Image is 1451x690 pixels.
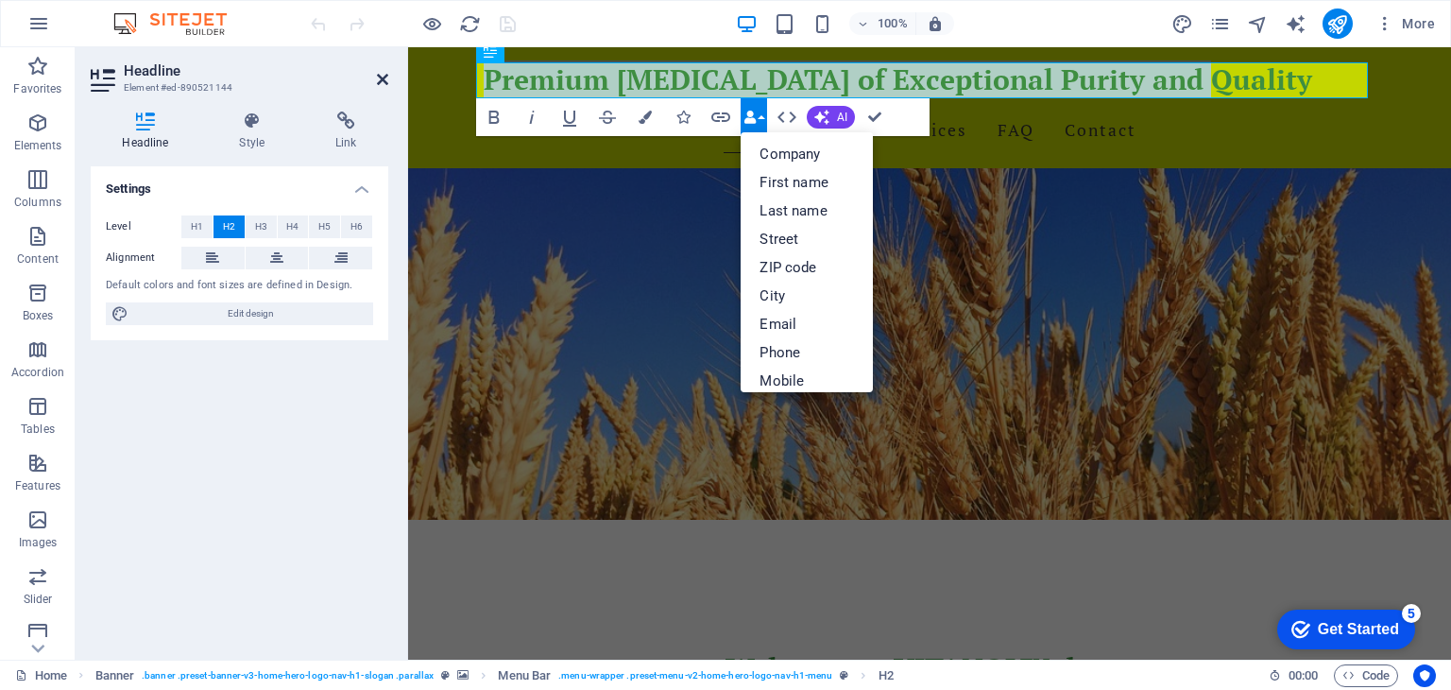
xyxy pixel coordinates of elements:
[106,216,181,238] label: Level
[15,9,153,49] div: Get Started 5 items remaining, 0% complete
[1209,13,1231,35] i: Pages (Ctrl+Alt+S)
[91,112,208,151] h4: Headline
[142,664,434,687] span: . banner .preset-banner-v3-home-hero-logo-nav-h1-slogan .parallax
[741,225,873,253] a: Street
[1285,13,1306,35] i: AI Writer
[278,216,309,238] button: H4
[304,112,388,151] h4: Link
[514,98,550,136] button: Italic (Ctrl+I)
[1209,12,1232,35] button: pages
[1368,9,1442,39] button: More
[76,15,967,51] h2: Premium [MEDICAL_DATA] of Exceptional Purity and Quality
[627,98,663,136] button: Colors
[420,12,443,35] button: Click here to leave preview mode and continue editing
[741,140,873,168] a: Company
[223,216,235,238] span: H2
[878,12,908,35] h6: 100%
[741,310,873,338] a: Email
[1413,664,1436,687] button: Usercentrics
[741,168,873,197] a: First name
[927,15,944,32] i: On resize automatically adjust zoom level to fit chosen device.
[106,278,373,294] div: Default colors and font sizes are defined in Design.
[24,592,53,607] p: Slider
[741,282,873,310] a: City
[95,664,894,687] nav: breadcrumb
[350,216,363,238] span: H6
[1247,13,1269,35] i: Navigator
[91,166,388,200] h4: Settings
[741,338,873,367] a: Phone
[1289,664,1318,687] span: 00 00
[840,670,848,681] i: This element is a customizable preset
[498,664,551,687] span: Click to select. Double-click to edit
[21,422,55,437] p: Tables
[208,112,304,151] h4: Style
[741,98,767,136] button: Data Bindings
[309,216,340,238] button: H5
[318,216,331,238] span: H5
[15,664,67,687] a: Click to cancel selection. Double-click to open Pages
[56,21,137,38] div: Get Started
[1326,13,1348,35] i: Publish
[1171,12,1194,35] button: design
[741,197,873,225] a: Last name
[476,98,512,136] button: Bold (Ctrl+B)
[1334,664,1398,687] button: Code
[1171,13,1193,35] i: Design (Ctrl+Alt+Y)
[665,98,701,136] button: Icons
[140,4,159,23] div: 5
[109,12,250,35] img: Editor Logo
[106,247,181,269] label: Alignment
[458,12,481,35] button: reload
[13,81,61,96] p: Favorites
[15,478,60,493] p: Features
[1302,668,1305,682] span: :
[1342,664,1390,687] span: Code
[246,216,277,238] button: H3
[857,98,893,136] button: Confirm (Ctrl+⏎)
[23,308,54,323] p: Boxes
[17,251,59,267] p: Content
[1247,12,1270,35] button: navigator
[286,216,299,238] span: H4
[741,132,873,392] div: Data Bindings
[879,664,894,687] span: Click to select. Double-click to edit
[459,13,481,35] i: Reload page
[837,112,847,123] span: AI
[106,302,373,325] button: Edit design
[558,664,832,687] span: . menu-wrapper .preset-menu-v2-home-hero-logo-nav-h1-menu
[124,79,350,96] h3: Element #ed-890521144
[19,535,58,550] p: Images
[341,216,372,238] button: H6
[741,253,873,282] a: ZIP code
[552,98,588,136] button: Underline (Ctrl+U)
[441,670,450,681] i: This element is a customizable preset
[589,98,625,136] button: Strikethrough
[255,216,267,238] span: H3
[849,12,916,35] button: 100%
[191,216,203,238] span: H1
[769,98,805,136] button: HTML
[1323,9,1353,39] button: publish
[124,62,388,79] h2: Headline
[703,98,739,136] button: Link
[1269,664,1319,687] h6: Session time
[457,670,469,681] i: This element contains a background
[181,216,213,238] button: H1
[741,367,873,395] a: Mobile
[14,195,61,210] p: Columns
[213,216,245,238] button: H2
[134,302,367,325] span: Edit design
[11,365,64,380] p: Accordion
[807,106,855,129] button: AI
[1375,14,1435,33] span: More
[1285,12,1307,35] button: text_generator
[95,664,135,687] span: Click to select. Double-click to edit
[14,138,62,153] p: Elements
